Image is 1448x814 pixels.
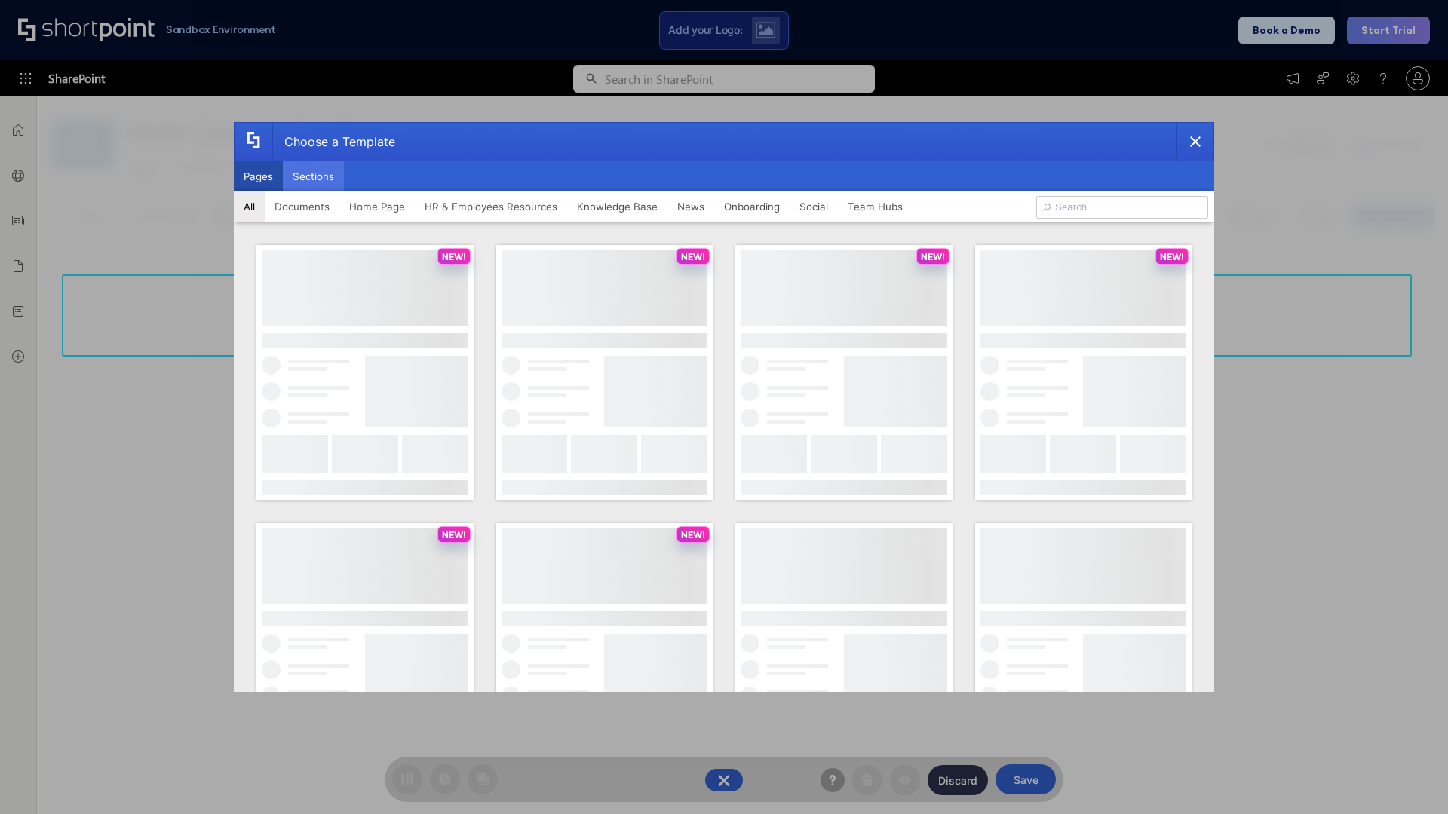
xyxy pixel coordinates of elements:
[442,529,466,540] p: NEW!
[681,529,705,540] p: NEW!
[714,191,790,222] button: Onboarding
[921,251,945,262] p: NEW!
[1373,742,1448,814] iframe: Chat Widget
[415,191,567,222] button: HR & Employees Resources
[681,251,705,262] p: NEW!
[442,251,466,262] p: NEW!
[283,161,344,191] button: Sections
[339,191,415,222] button: Home Page
[1036,196,1208,219] input: Search
[667,191,714,222] button: News
[234,161,283,191] button: Pages
[838,191,913,222] button: Team Hubs
[790,191,838,222] button: Social
[1160,251,1184,262] p: NEW!
[272,123,395,161] div: Choose a Template
[234,191,265,222] button: All
[265,191,339,222] button: Documents
[234,122,1214,692] div: template selector
[567,191,667,222] button: Knowledge Base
